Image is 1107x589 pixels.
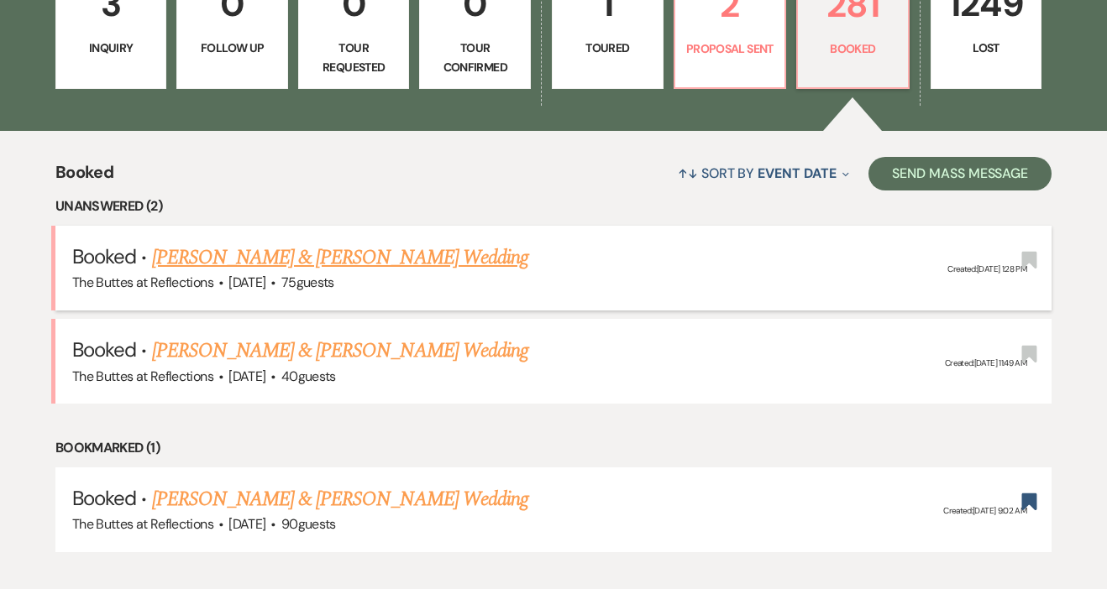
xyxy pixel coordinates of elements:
span: The Buttes at Reflections [72,367,213,385]
p: Toured [563,39,653,57]
p: Tour Confirmed [430,39,520,76]
span: Booked [72,485,136,511]
span: [DATE] [228,367,265,385]
span: Created: [DATE] 1:28 PM [947,264,1026,275]
span: Booked [72,336,136,362]
li: Bookmarked (1) [55,437,1052,459]
a: [PERSON_NAME] & [PERSON_NAME] Wedding [152,484,528,514]
button: Sort By Event Date [671,151,856,195]
span: Booked [72,243,136,269]
button: Send Mass Message [868,157,1052,190]
p: Proposal Sent [685,39,775,58]
span: [DATE] [228,274,265,291]
li: Unanswered (2) [55,195,1052,217]
span: The Buttes at Reflections [72,274,213,291]
p: Inquiry [66,39,156,57]
a: [PERSON_NAME] & [PERSON_NAME] Wedding [152,336,528,366]
span: [DATE] [228,515,265,533]
span: 90 guests [281,515,336,533]
span: The Buttes at Reflections [72,515,213,533]
span: Created: [DATE] 11:49 AM [945,357,1026,368]
span: Created: [DATE] 9:02 AM [943,506,1026,517]
a: [PERSON_NAME] & [PERSON_NAME] Wedding [152,242,528,273]
p: Tour Requested [309,39,399,76]
span: ↑↓ [678,164,698,182]
span: Booked [55,159,113,195]
span: 75 guests [281,274,334,291]
p: Booked [808,39,898,58]
p: Follow Up [187,39,277,57]
p: Lost [942,39,1031,57]
span: 40 guests [281,367,336,385]
span: Event Date [758,164,836,182]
